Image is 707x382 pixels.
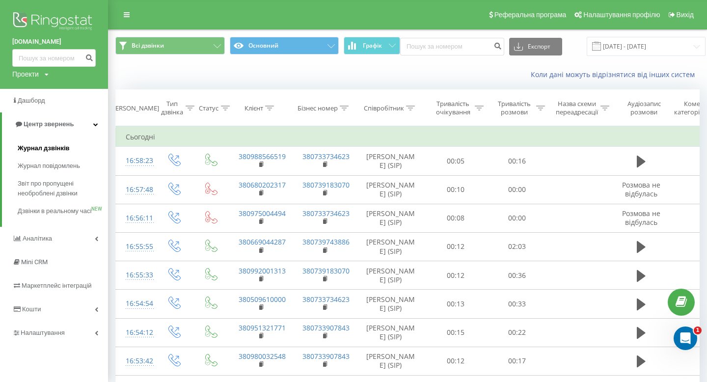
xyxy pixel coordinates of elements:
div: 16:54:12 [126,323,145,342]
a: Дзвінки в реальному часіNEW [18,202,108,220]
span: Кошти [22,305,41,313]
button: Всі дзвінки [115,37,225,55]
td: [PERSON_NAME] (SIP) [356,290,425,318]
a: 380733907843 [302,323,350,332]
div: 16:56:11 [126,209,145,228]
td: 00:05 [425,147,487,175]
div: 16:58:23 [126,151,145,170]
a: 380988566519 [239,152,286,161]
button: Експорт [509,38,562,55]
td: 00:12 [425,347,487,375]
span: Центр звернень [24,120,74,128]
a: 380951321771 [239,323,286,332]
a: Звіт про пропущені необроблені дзвінки [18,175,108,202]
span: Налаштування профілю [583,11,660,19]
div: Бізнес номер [297,104,337,112]
td: 00:10 [425,175,487,204]
div: Тривалість очікування [434,100,472,116]
td: 00:12 [425,261,487,290]
span: Звіт про пропущені необроблені дзвінки [18,179,103,198]
a: 380739743886 [302,237,350,246]
span: Аналiтика [23,235,52,242]
td: 00:13 [425,290,487,318]
td: 00:36 [487,261,548,290]
td: 00:33 [487,290,548,318]
div: 16:53:42 [126,352,145,371]
button: Основний [230,37,339,55]
td: 00:00 [487,204,548,232]
td: [PERSON_NAME] (SIP) [356,175,425,204]
td: 00:22 [487,318,548,347]
a: Коли дані можуть відрізнятися вiд інших систем [531,70,700,79]
a: 380733907843 [302,352,350,361]
a: 380992001313 [239,266,286,275]
td: [PERSON_NAME] (SIP) [356,261,425,290]
div: [PERSON_NAME] [109,104,159,112]
div: 16:55:33 [126,266,145,285]
td: [PERSON_NAME] (SIP) [356,318,425,347]
a: 380980032548 [239,352,286,361]
span: Журнал повідомлень [18,161,80,171]
input: Пошук за номером [400,38,504,55]
td: 00:00 [487,175,548,204]
a: 380680202317 [239,180,286,190]
td: [PERSON_NAME] (SIP) [356,232,425,261]
a: 380733734623 [302,152,350,161]
span: Дзвінки в реальному часі [18,206,91,216]
td: 00:17 [487,347,548,375]
a: 380509610000 [239,295,286,304]
span: Розмова не відбулась [622,180,660,198]
a: 380739183070 [302,266,350,275]
div: Тривалість розмови [495,100,534,116]
input: Пошук за номером [12,49,96,67]
div: 16:57:48 [126,180,145,199]
a: [DOMAIN_NAME] [12,37,96,47]
td: [PERSON_NAME] (SIP) [356,147,425,175]
td: 00:16 [487,147,548,175]
span: Всі дзвінки [132,42,164,50]
a: 380739183070 [302,180,350,190]
a: Центр звернень [2,112,108,136]
span: Налаштування [21,329,65,336]
a: Журнал дзвінків [18,139,108,157]
a: 380733734623 [302,295,350,304]
div: Тип дзвінка [161,100,183,116]
div: Клієнт [244,104,263,112]
span: Реферальна програма [494,11,567,19]
span: Дашборд [18,97,45,104]
td: 00:15 [425,318,487,347]
span: Вихід [677,11,694,19]
td: 00:08 [425,204,487,232]
div: Співробітник [363,104,404,112]
div: 16:54:54 [126,294,145,313]
a: Журнал повідомлень [18,157,108,175]
span: Журнал дзвінків [18,143,70,153]
div: Аудіозапис розмови [620,100,668,116]
td: 02:03 [487,232,548,261]
a: 380733734623 [302,209,350,218]
td: [PERSON_NAME] (SIP) [356,204,425,232]
td: 00:12 [425,232,487,261]
span: Розмова не відбулась [622,209,660,227]
iframe: Intercom live chat [674,327,697,350]
a: 380975004494 [239,209,286,218]
span: Графік [363,42,382,49]
span: Маркетплейс інтеграцій [22,282,92,289]
button: Графік [344,37,400,55]
div: Проекти [12,69,39,79]
div: Назва схеми переадресації [556,100,598,116]
div: 16:55:55 [126,237,145,256]
td: [PERSON_NAME] (SIP) [356,347,425,375]
img: Ringostat logo [12,10,96,34]
span: Mini CRM [21,258,48,266]
span: 1 [694,327,702,334]
div: Статус [199,104,218,112]
a: 380669044287 [239,237,286,246]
